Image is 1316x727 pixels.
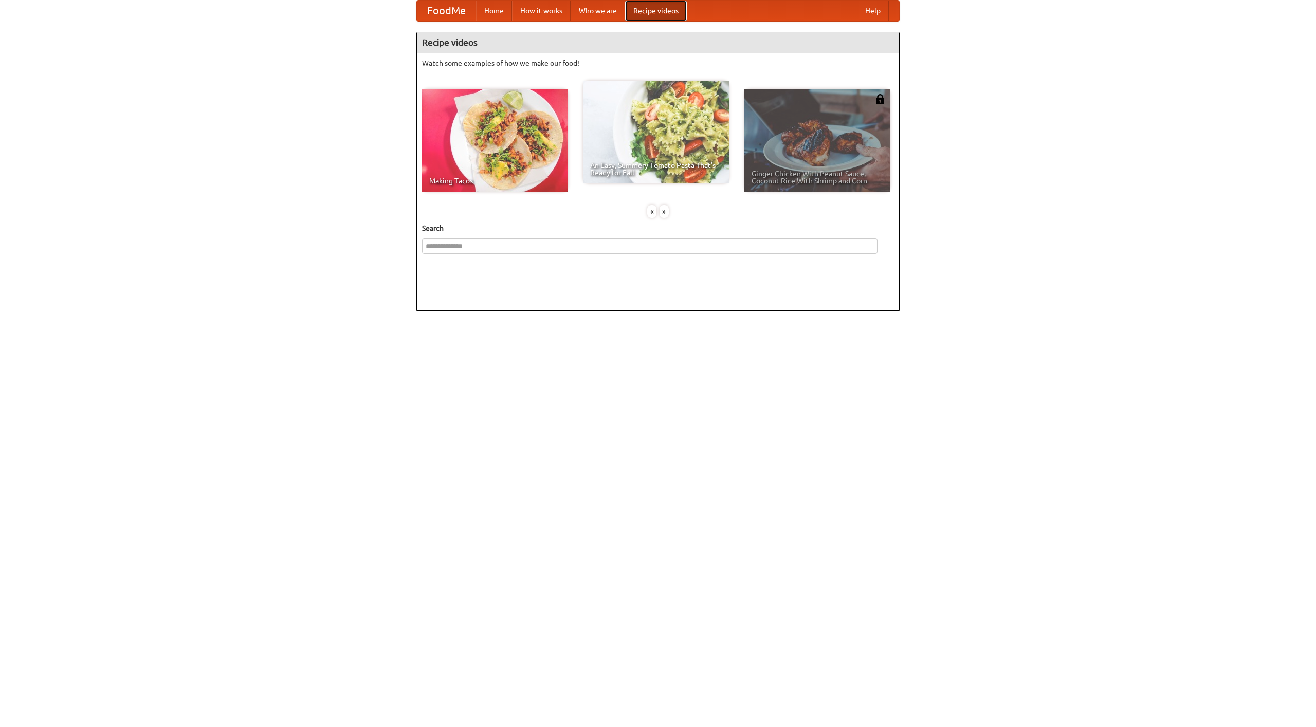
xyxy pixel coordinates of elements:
img: 483408.png [875,94,885,104]
a: FoodMe [417,1,476,21]
div: » [660,205,669,218]
a: Recipe videos [625,1,687,21]
a: Who we are [571,1,625,21]
span: Making Tacos [429,177,561,184]
p: Watch some examples of how we make our food! [422,58,894,68]
a: Help [857,1,889,21]
h5: Search [422,223,894,233]
a: How it works [512,1,571,21]
div: « [647,205,656,218]
h4: Recipe videos [417,32,899,53]
a: An Easy, Summery Tomato Pasta That's Ready for Fall [583,81,729,183]
a: Making Tacos [422,89,568,192]
a: Home [476,1,512,21]
span: An Easy, Summery Tomato Pasta That's Ready for Fall [590,162,722,176]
